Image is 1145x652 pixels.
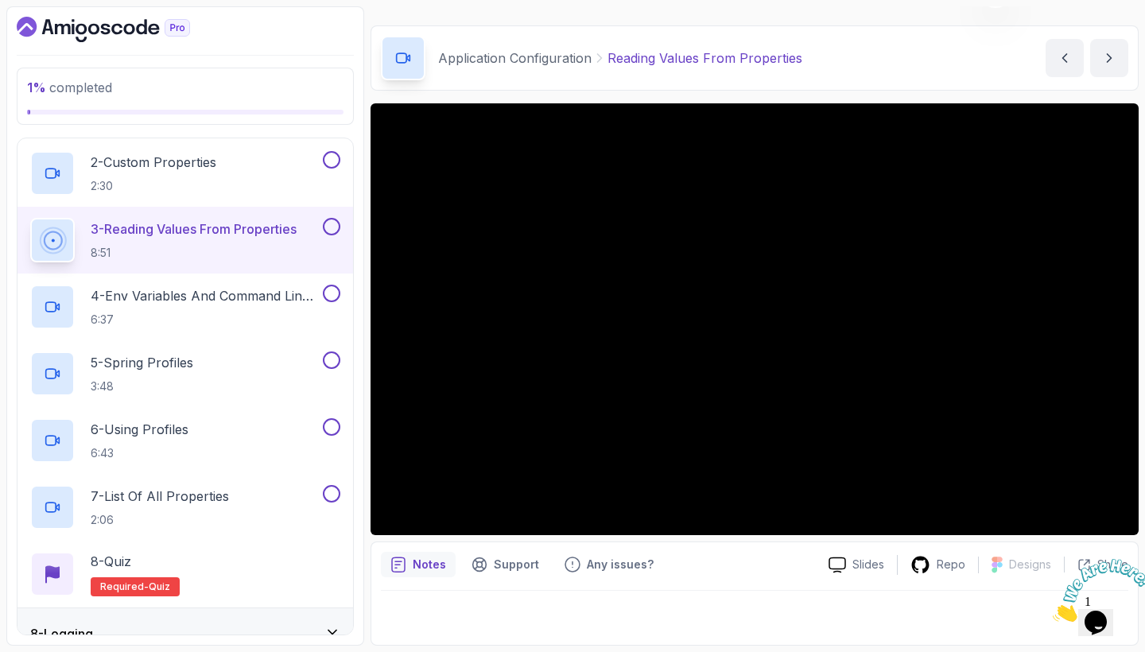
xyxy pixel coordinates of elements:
p: 2:06 [91,512,229,528]
p: Support [494,557,539,572]
button: notes button [381,552,456,577]
p: 2 - Custom Properties [91,153,216,172]
button: 2-Custom Properties2:30 [30,151,340,196]
button: Support button [462,552,549,577]
p: 8 - Quiz [91,552,131,571]
p: 6:37 [91,312,320,328]
button: previous content [1046,39,1084,77]
iframe: chat widget [1046,553,1145,628]
p: 6 - Using Profiles [91,420,188,439]
span: completed [27,80,112,95]
p: 2:30 [91,178,216,194]
span: 1 % [27,80,46,95]
span: 1 [6,6,13,20]
p: 4 - Env Variables And Command Line Arguments [91,286,320,305]
p: 8:51 [91,245,297,261]
a: Repo [898,555,978,575]
p: Slides [852,557,884,572]
p: 5 - Spring Profiles [91,353,193,372]
p: Repo [937,557,965,572]
button: 6-Using Profiles6:43 [30,418,340,463]
p: 3 - Reading Values From Properties [91,219,297,239]
p: Any issues? [587,557,654,572]
button: Feedback button [555,552,663,577]
p: Notes [413,557,446,572]
p: Reading Values From Properties [607,49,802,68]
span: quiz [149,580,170,593]
button: 5-Spring Profiles3:48 [30,351,340,396]
button: 3-Reading Values From Properties8:51 [30,218,340,262]
button: 7-List Of All Properties2:06 [30,485,340,530]
iframe: 3 - Reading Values From Properties [371,103,1139,535]
p: Application Configuration [438,49,592,68]
a: Slides [816,557,897,573]
button: 4-Env Variables And Command Line Arguments6:37 [30,285,340,329]
button: next content [1090,39,1128,77]
p: Designs [1009,557,1051,572]
p: 7 - List Of All Properties [91,487,229,506]
button: 8-QuizRequired-quiz [30,552,340,596]
img: Chat attention grabber [6,6,105,69]
p: 3:48 [91,378,193,394]
span: Required- [100,580,149,593]
p: 6:43 [91,445,188,461]
a: Dashboard [17,17,227,42]
h3: 8 - Logging [30,624,93,643]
